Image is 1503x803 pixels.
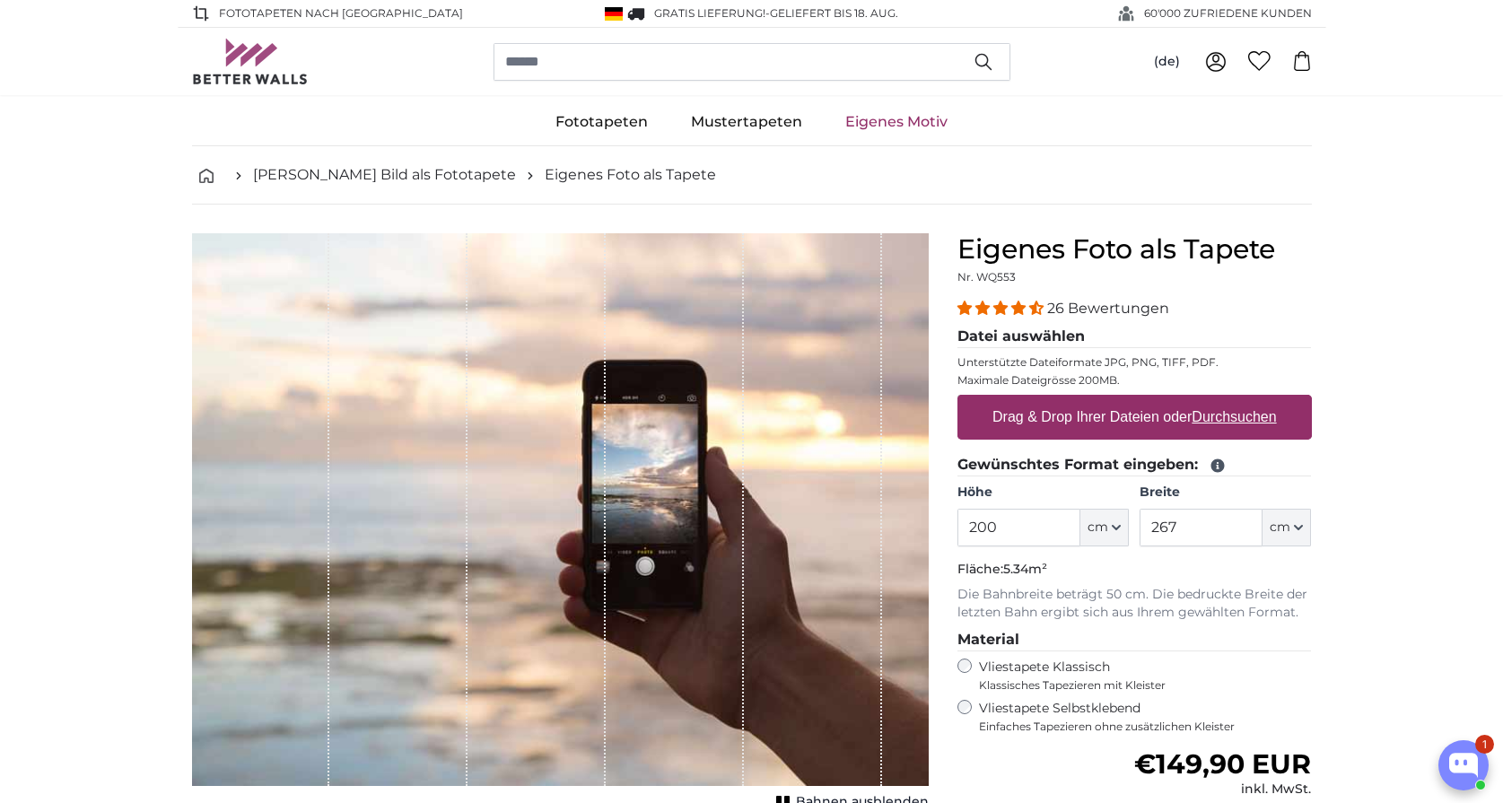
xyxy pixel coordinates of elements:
[1192,409,1276,424] u: Durchsuchen
[1134,781,1311,799] div: inkl. MwSt.
[654,6,765,20] span: GRATIS Lieferung!
[1140,484,1311,502] label: Breite
[1088,519,1108,537] span: cm
[1003,561,1047,577] span: 5.34m²
[979,700,1312,734] label: Vliestapete Selbstklebend
[957,454,1312,476] legend: Gewünschtes Format eingeben:
[979,678,1297,693] span: Klassisches Tapezieren mit Kleister
[1475,735,1494,754] div: 1
[219,5,463,22] span: Fototapeten nach [GEOGRAPHIC_DATA]
[1047,300,1169,317] span: 26 Bewertungen
[957,373,1312,388] p: Maximale Dateigrösse 200MB.
[605,7,623,21] img: Deutschland
[957,355,1312,370] p: Unterstützte Dateiformate JPG, PNG, TIFF, PDF.
[985,399,1284,435] label: Drag & Drop Ihrer Dateien oder
[979,720,1312,734] span: Einfaches Tapezieren ohne zusätzlichen Kleister
[669,99,824,145] a: Mustertapeten
[957,586,1312,622] p: Die Bahnbreite beträgt 50 cm. Die bedruckte Breite der letzten Bahn ergibt sich aus Ihrem gewählt...
[770,6,898,20] span: Geliefert bis 18. Aug.
[824,99,969,145] a: Eigenes Motiv
[957,326,1312,348] legend: Datei auswählen
[1438,740,1489,790] button: Open chatbox
[765,6,898,20] span: -
[979,659,1297,693] label: Vliestapete Klassisch
[957,629,1312,651] legend: Material
[957,484,1129,502] label: Höhe
[957,270,1016,284] span: Nr. WQ553
[253,164,516,186] a: [PERSON_NAME] Bild als Fototapete
[957,300,1047,317] span: 4.54 stars
[1263,509,1311,546] button: cm
[957,233,1312,266] h1: Eigenes Foto als Tapete
[545,164,716,186] a: Eigenes Foto als Tapete
[1140,46,1194,78] button: (de)
[192,39,309,84] img: Betterwalls
[1080,509,1129,546] button: cm
[957,561,1312,579] p: Fläche:
[1144,5,1312,22] span: 60'000 ZUFRIEDENE KUNDEN
[534,99,669,145] a: Fototapeten
[192,146,1312,205] nav: breadcrumbs
[1134,747,1311,781] span: €149,90 EUR
[1270,519,1290,537] span: cm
